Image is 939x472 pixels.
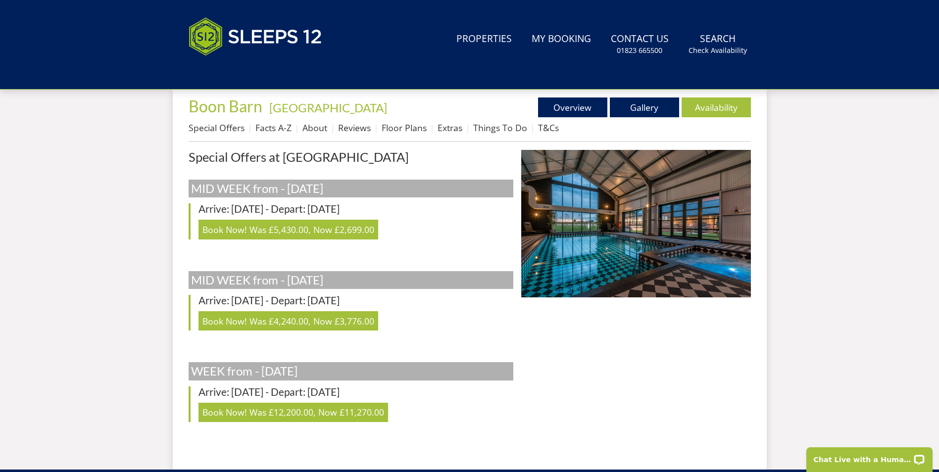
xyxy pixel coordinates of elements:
[528,28,595,50] a: My Booking
[521,150,751,297] img: An image of 'Boon Barn'
[189,96,262,116] span: Boon Barn
[269,100,387,115] a: [GEOGRAPHIC_DATA]
[610,97,679,117] a: Gallery
[689,46,747,55] small: Check Availability
[538,97,607,117] a: Overview
[198,311,378,330] a: Book Now! Was £4,240.00, Now £3,776.00
[189,96,265,116] a: Boon Barn
[184,67,288,76] iframe: Customer reviews powered by Trustpilot
[198,220,378,239] a: Book Now! Was £5,430.00, Now £2,699.00
[438,122,462,134] a: Extras
[682,97,751,117] a: Availability
[800,441,939,472] iframe: LiveChat chat widget
[473,122,527,134] a: Things To Do
[607,28,673,60] a: Contact Us01823 665500
[189,362,513,380] h2: WEEK from - [DATE]
[685,28,751,60] a: SearchCheck Availability
[198,295,513,306] h3: Arrive: [DATE] - Depart: [DATE]
[189,12,322,61] img: Sleeps 12
[198,386,513,398] h3: Arrive: [DATE] - Depart: [DATE]
[198,203,513,215] h3: Arrive: [DATE] - Depart: [DATE]
[189,271,513,289] h2: MID WEEK from - [DATE]
[255,122,292,134] a: Facts A-Z
[338,122,371,134] a: Reviews
[189,122,245,134] a: Special Offers
[452,28,516,50] a: Properties
[382,122,427,134] a: Floor Plans
[189,180,513,197] h2: MID WEEK from - [DATE]
[617,46,662,55] small: 01823 665500
[198,403,388,422] a: Book Now! Was £12,200.00, Now £11,270.00
[302,122,327,134] a: About
[189,150,513,164] h2: Special Offers at [GEOGRAPHIC_DATA]
[538,122,559,134] a: T&Cs
[265,100,387,115] span: -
